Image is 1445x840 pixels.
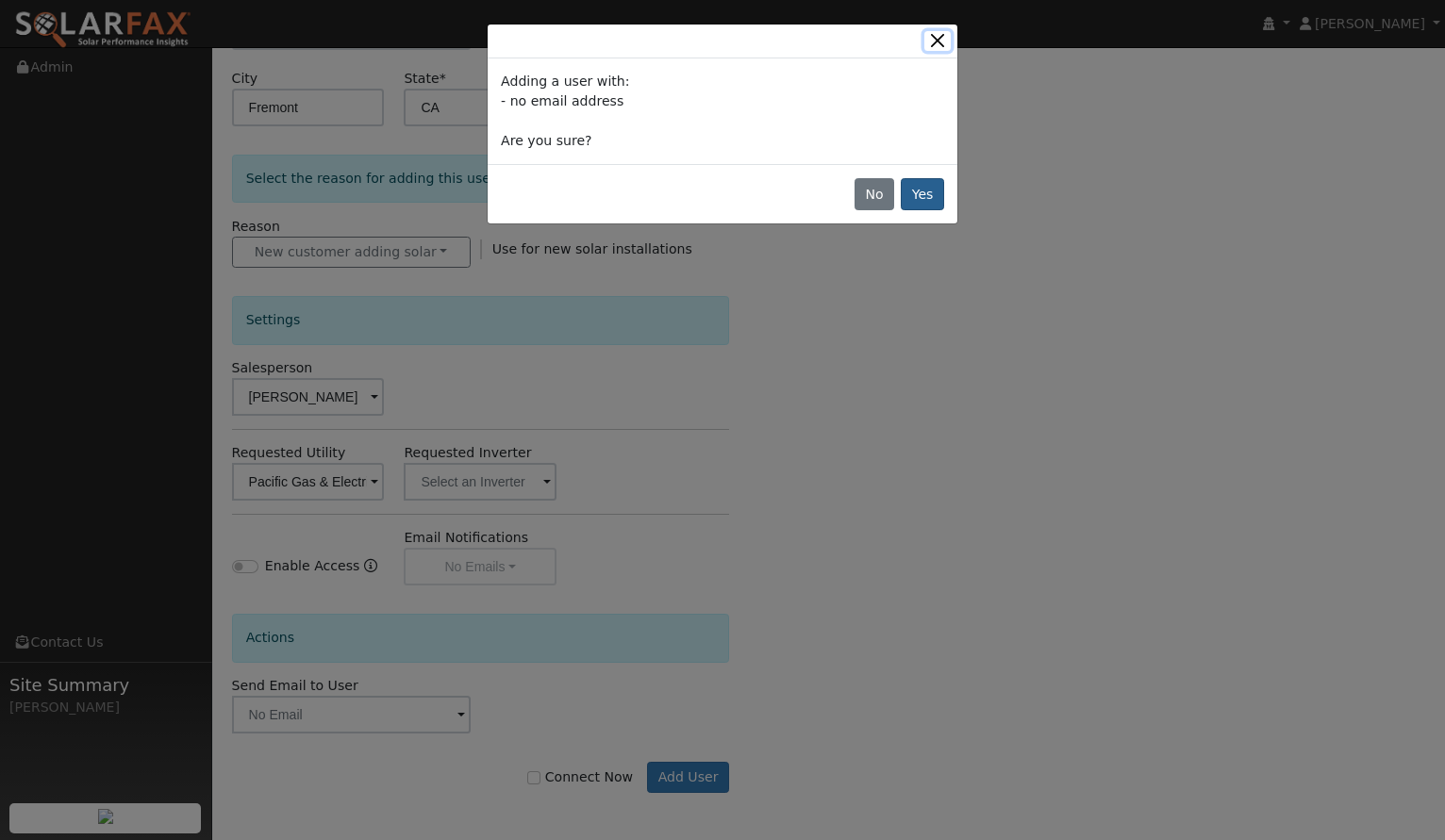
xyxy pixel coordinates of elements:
button: No [855,178,894,210]
button: Close [924,31,951,51]
span: Adding a user with: [501,74,629,89]
button: Yes [901,178,944,210]
span: - no email address [501,93,623,108]
span: Are you sure? [501,133,591,148]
